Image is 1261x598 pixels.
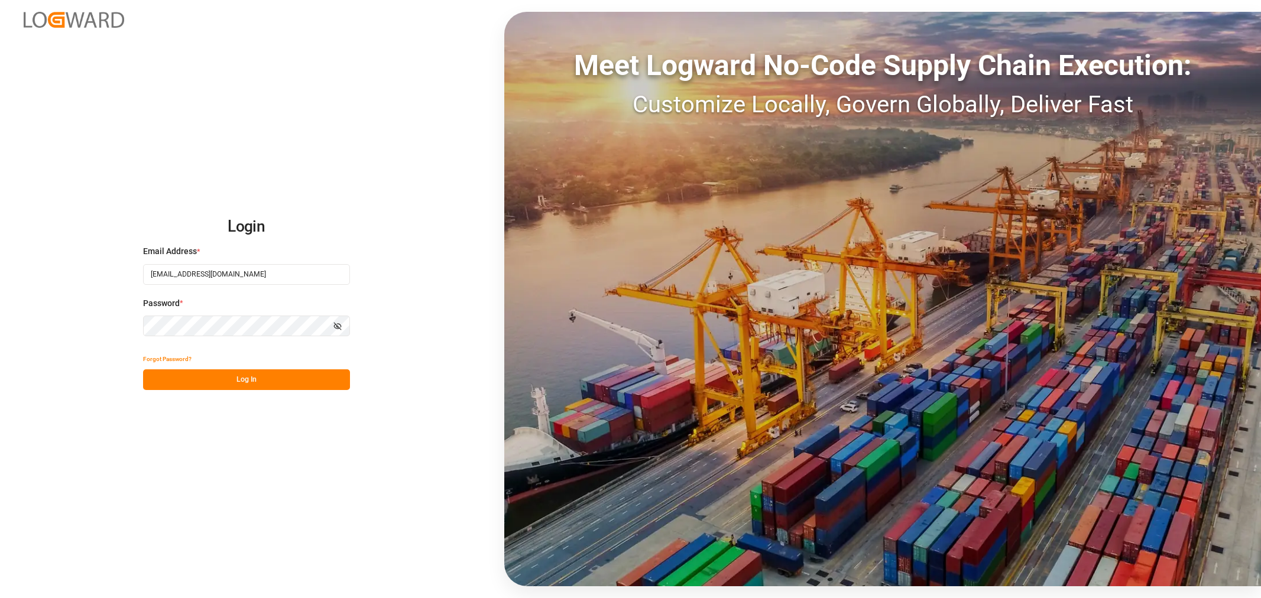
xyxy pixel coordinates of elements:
[143,208,350,246] h2: Login
[24,12,124,28] img: Logward_new_orange.png
[143,245,197,258] span: Email Address
[143,349,192,369] button: Forgot Password?
[143,297,180,310] span: Password
[143,264,350,285] input: Enter your email
[504,44,1261,87] div: Meet Logward No-Code Supply Chain Execution:
[143,369,350,390] button: Log In
[504,87,1261,122] div: Customize Locally, Govern Globally, Deliver Fast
